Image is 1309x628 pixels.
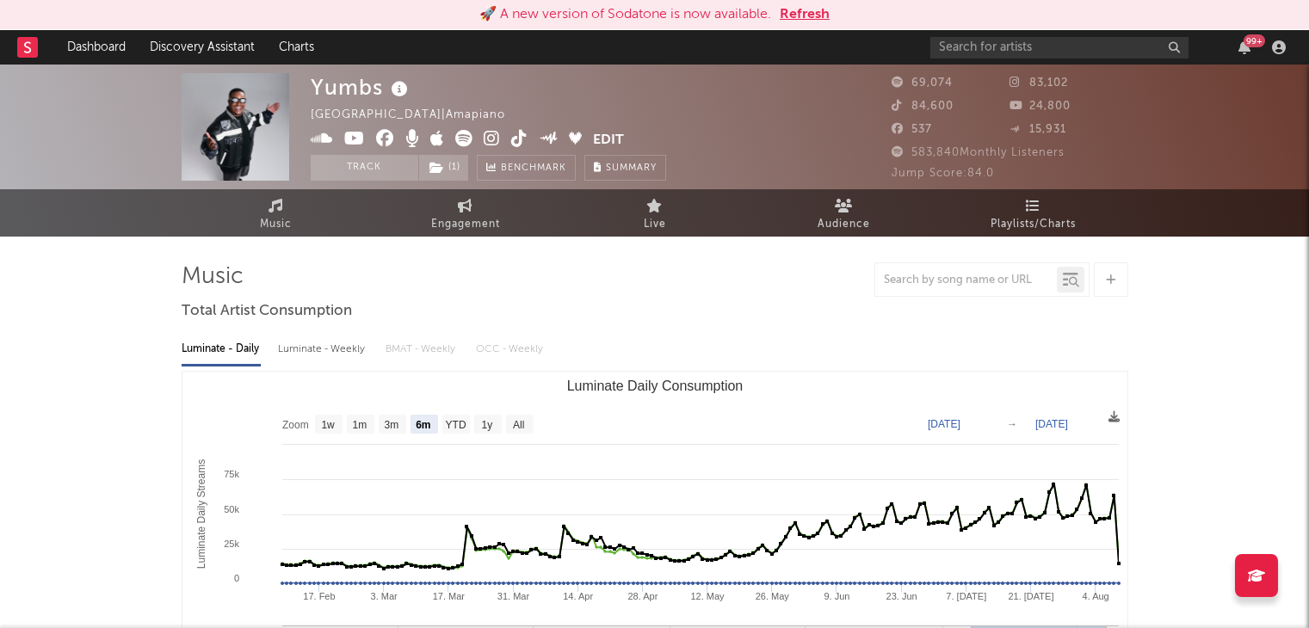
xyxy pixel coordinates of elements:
[946,591,986,601] text: 7. [DATE]
[418,155,469,181] span: ( 1 )
[606,163,657,173] span: Summary
[1238,40,1250,54] button: 99+
[690,591,725,601] text: 12. May
[928,418,960,430] text: [DATE]
[224,504,239,514] text: 50k
[755,591,789,601] text: 26. May
[419,155,468,181] button: (1)
[431,214,500,235] span: Engagement
[512,419,523,431] text: All
[892,124,932,135] span: 537
[321,419,335,431] text: 1w
[566,379,743,393] text: Luminate Daily Consumption
[55,30,138,65] a: Dashboard
[939,189,1128,237] a: Playlists/Charts
[780,4,830,25] button: Refresh
[384,419,398,431] text: 3m
[481,419,492,431] text: 1y
[224,469,239,479] text: 75k
[818,214,870,235] span: Audience
[501,158,566,179] span: Benchmark
[563,591,593,601] text: 14. Apr
[1035,418,1068,430] text: [DATE]
[352,419,367,431] text: 1m
[627,591,658,601] text: 28. Apr
[1007,418,1017,430] text: →
[371,189,560,237] a: Engagement
[233,573,238,583] text: 0
[584,155,666,181] button: Summary
[1010,77,1068,89] span: 83,102
[892,147,1065,158] span: 583,840 Monthly Listeners
[138,30,267,65] a: Discovery Assistant
[182,189,371,237] a: Music
[224,539,239,549] text: 25k
[892,77,953,89] span: 69,074
[1082,591,1108,601] text: 4. Aug
[892,101,954,112] span: 84,600
[416,419,430,431] text: 6m
[479,4,771,25] div: 🚀 A new version of Sodatone is now available.
[930,37,1189,58] input: Search for artists
[311,105,525,126] div: [GEOGRAPHIC_DATA] | Amapiano
[875,274,1057,287] input: Search by song name or URL
[560,189,750,237] a: Live
[1010,101,1071,112] span: 24,800
[182,335,261,364] div: Luminate - Daily
[644,214,666,235] span: Live
[750,189,939,237] a: Audience
[303,591,335,601] text: 17. Feb
[194,459,207,569] text: Luminate Daily Streams
[370,591,398,601] text: 3. Mar
[1244,34,1265,47] div: 99 +
[824,591,849,601] text: 9. Jun
[278,335,368,364] div: Luminate - Weekly
[260,214,292,235] span: Music
[477,155,576,181] a: Benchmark
[182,301,352,322] span: Total Artist Consumption
[445,419,466,431] text: YTD
[311,73,412,102] div: Yumbs
[267,30,326,65] a: Charts
[991,214,1076,235] span: Playlists/Charts
[497,591,529,601] text: 31. Mar
[886,591,917,601] text: 23. Jun
[1010,124,1066,135] span: 15,931
[593,130,624,151] button: Edit
[311,155,418,181] button: Track
[282,419,309,431] text: Zoom
[432,591,465,601] text: 17. Mar
[892,168,994,179] span: Jump Score: 84.0
[1008,591,1053,601] text: 21. [DATE]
